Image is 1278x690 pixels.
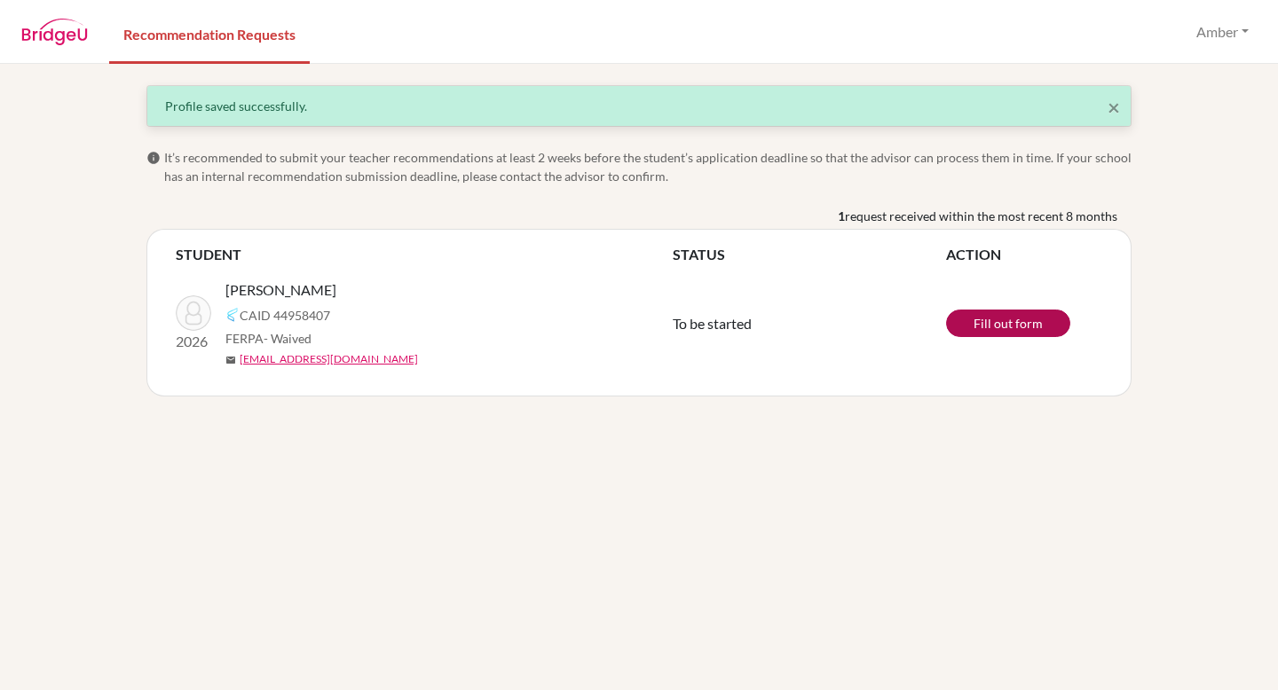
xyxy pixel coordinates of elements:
span: mail [225,355,236,365]
a: [EMAIL_ADDRESS][DOMAIN_NAME] [240,351,418,367]
span: request received within the most recent 8 months [845,207,1117,225]
a: Fill out form [946,310,1070,337]
span: To be started [673,315,752,332]
span: FERPA [225,329,312,348]
img: BridgeU logo [21,19,88,45]
button: Amber [1188,15,1257,49]
span: CAID 44958407 [240,306,330,325]
span: [PERSON_NAME] [225,279,336,301]
span: - Waived [264,331,312,346]
p: 2026 [176,331,211,352]
th: STUDENT [176,244,673,265]
span: × [1108,94,1120,120]
a: Recommendation Requests [109,3,310,64]
span: It’s recommended to submit your teacher recommendations at least 2 weeks before the student’s app... [164,148,1132,185]
span: info [146,151,161,165]
button: Close [1108,97,1120,118]
b: 1 [838,207,845,225]
img: Common App logo [225,308,240,322]
th: ACTION [946,244,1102,265]
div: Profile saved successfully. [165,97,1113,115]
th: STATUS [673,244,946,265]
img: Varde, Athena [176,295,211,331]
